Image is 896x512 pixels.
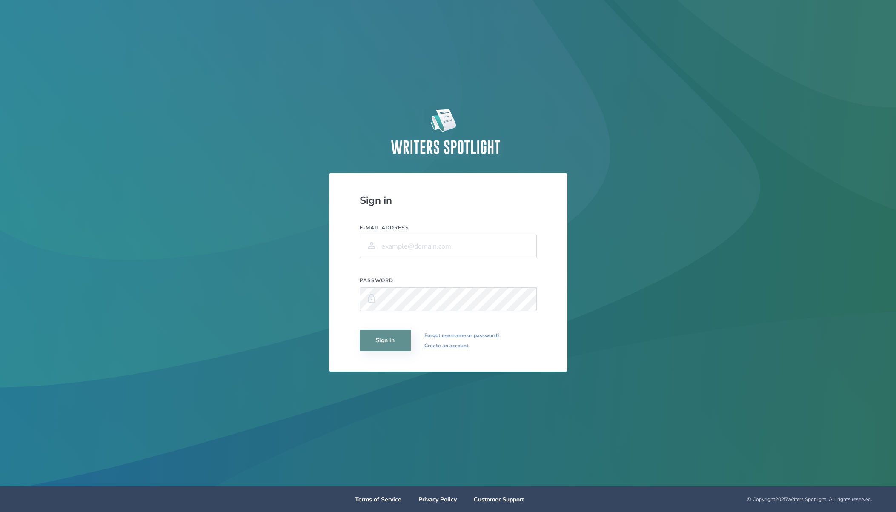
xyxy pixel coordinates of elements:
a: Create an account [424,340,500,351]
a: Customer Support [474,495,524,503]
div: Sign in [360,194,537,207]
label: Password [360,277,537,284]
a: Privacy Policy [418,495,457,503]
input: example@domain.com [360,235,537,258]
a: Terms of Service [355,495,401,503]
div: © Copyright 2025 Writers Spotlight, All rights reserved. [584,496,872,503]
a: Forgot username or password? [424,330,500,340]
button: Sign in [360,330,411,351]
label: E-mail address [360,224,537,231]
